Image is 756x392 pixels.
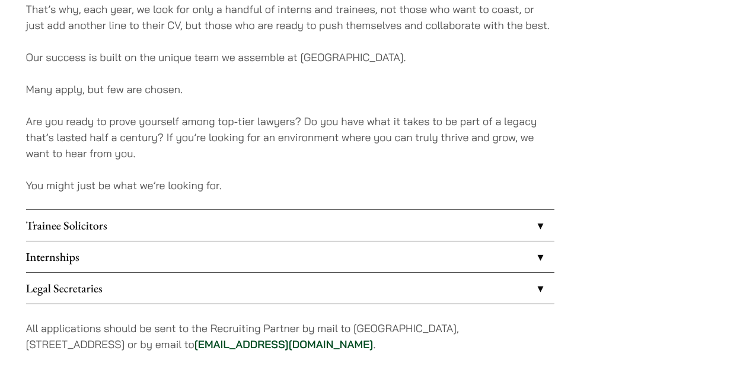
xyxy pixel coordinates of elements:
[26,320,554,352] p: All applications should be sent to the Recruiting Partner by mail to [GEOGRAPHIC_DATA], [STREET_A...
[194,337,374,351] a: [EMAIL_ADDRESS][DOMAIN_NAME]
[26,273,554,304] a: Legal Secretaries
[26,177,554,193] p: You might just be what we’re looking for.
[26,81,554,97] p: Many apply, but few are chosen.
[26,49,554,65] p: Our success is built on the unique team we assemble at [GEOGRAPHIC_DATA].
[26,113,554,161] p: Are you ready to prove yourself among top-tier lawyers? Do you have what it takes to be part of a...
[26,241,554,272] a: Internships
[26,210,554,241] a: Trainee Solicitors
[26,1,554,33] p: That’s why, each year, we look for only a handful of interns and trainees, not those who want to ...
